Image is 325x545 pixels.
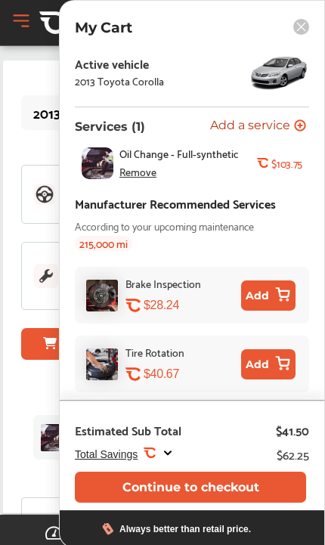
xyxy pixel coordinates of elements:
[75,75,164,87] div: 2013 Toyota Corolla
[75,448,138,460] span: Total Savings
[241,349,296,379] button: Add
[75,119,145,134] p: Services (1)
[125,274,201,292] div: Brake Inspection
[34,184,55,205] img: steering_logo
[119,524,251,534] div: Always better than retail price.
[33,105,151,120] div: 2013 Toyota Corolla
[210,119,290,134] span: Add a service
[119,166,156,178] div: Remove
[34,510,128,528] p: Tread Depth Tracker
[210,119,306,134] button: Add a service
[102,522,113,535] img: dollor_label_vector.a70140d1.svg
[125,343,184,361] div: Tire Rotation
[86,280,118,311] img: brake-inspection-thumb.jpg
[75,423,181,438] div: Estimated Sub Total
[21,328,301,360] button: Finish Booking Your Appointment
[82,147,113,179] img: oil-change-thumb.jpg
[144,298,179,312] div: $28.24
[210,119,309,134] a: Add a service
[39,10,65,36] img: CA-Icon.89b5b008.svg
[119,147,256,159] span: Oil Change - Full-synthetic
[75,19,132,36] p: My Cart
[276,423,309,438] div: $41.50
[75,236,132,251] span: 215,000 mi
[41,424,68,451] img: oil-change-thumb.jpg
[271,157,302,169] b: $103.75
[75,217,254,234] span: According to your upcoming maintenance
[249,49,309,94] img: 8373_st0640_046.jpg
[144,367,179,381] div: $40.67
[86,348,118,380] img: tire-rotation-thumb.jpg
[241,280,296,311] button: Add
[75,57,164,70] div: Active vehicle
[75,193,276,213] div: Manufacturer Recommended Services
[34,264,58,288] img: maintenance_logo
[277,444,309,464] div: $62.25
[10,10,32,33] button: Open Menu
[75,472,306,503] button: Continue to checkout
